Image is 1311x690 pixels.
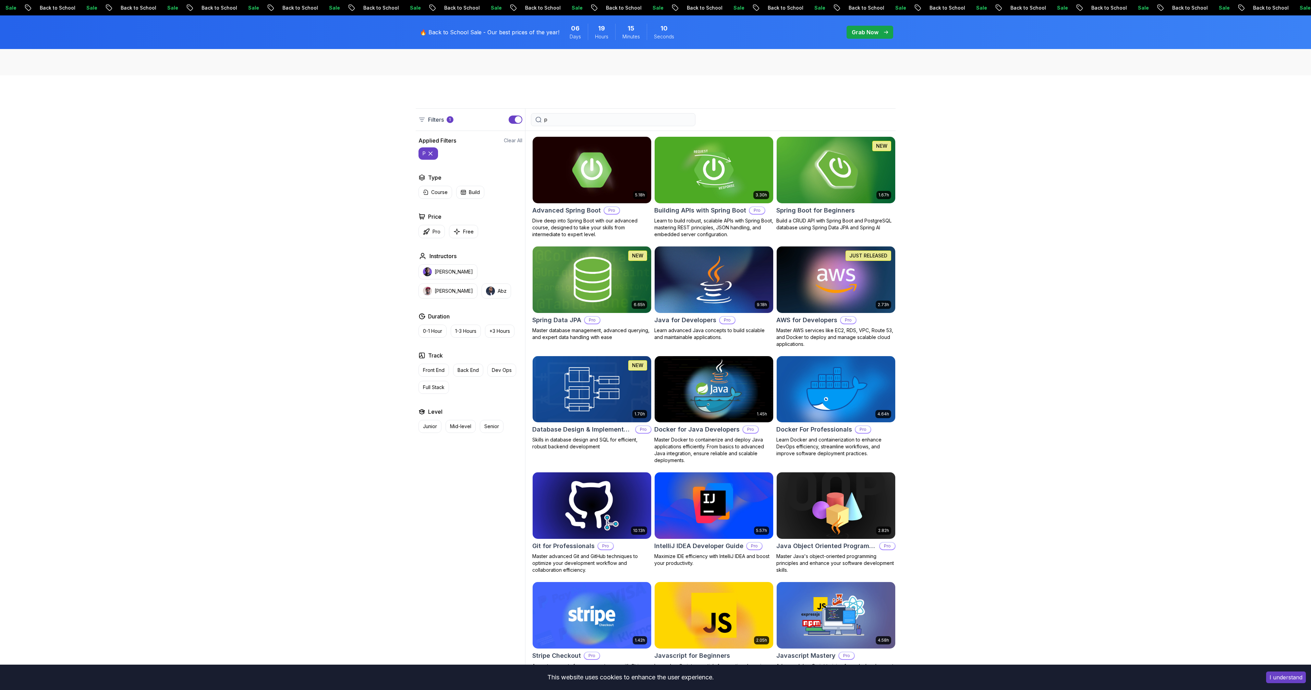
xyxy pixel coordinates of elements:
p: 1.70h [634,411,645,417]
h2: Java for Developers [654,315,716,325]
img: Docker for Java Developers card [655,356,773,423]
p: Dive deep into Spring Boot with our advanced course, designed to take your skills from intermedia... [532,217,652,238]
span: 15 Minutes [628,24,634,33]
p: Sale [74,4,96,11]
span: Seconds [654,33,674,40]
a: Docker for Java Developers card1.45hDocker for Java DevelopersProMaster Docker to containerize an... [654,356,774,464]
img: Building APIs with Spring Boot card [655,137,773,203]
p: Sale [155,4,177,11]
p: [PERSON_NAME] [435,288,473,294]
h2: Track [428,351,443,360]
p: Pro [743,426,758,433]
p: 1 [449,117,451,122]
p: Sale [317,4,339,11]
p: Pro [584,652,599,659]
input: Search Java, React, Spring boot ... [544,116,691,123]
p: Accept payments from your customers with Stripe Checkout. [532,663,652,676]
button: Mid-level [446,420,476,433]
p: Back to School [513,4,560,11]
button: Junior [418,420,441,433]
button: instructor imgAbz [482,283,511,299]
img: AWS for Developers card [777,246,895,313]
p: Pro [747,543,762,549]
p: Senior [484,423,499,430]
p: 2.82h [878,528,889,533]
p: NEW [876,143,887,149]
p: Sale [883,4,905,11]
p: Sale [641,4,663,11]
p: Back to School [1079,4,1126,11]
p: Full Stack [423,384,445,391]
button: Accept cookies [1266,671,1306,683]
p: Free [463,228,474,235]
p: Back to School [351,4,398,11]
img: Advanced Spring Boot card [533,137,651,203]
h2: Spring Boot for Beginners [776,206,855,215]
a: Building APIs with Spring Boot card3.30hBuilding APIs with Spring BootProLearn to build robust, s... [654,136,774,238]
button: Front End [418,364,449,377]
button: +3 Hours [485,325,514,338]
p: Back to School [190,4,236,11]
h2: Level [428,408,442,416]
p: Sale [1207,4,1229,11]
p: Pro [636,426,651,433]
button: 0-1 Hour [418,325,447,338]
p: Back to School [675,4,721,11]
p: Maximize IDE efficiency with IntelliJ IDEA and boost your productivity. [654,553,774,567]
div: This website uses cookies to enhance the user experience. [5,670,1256,685]
p: Pro [855,426,871,433]
p: Junior [423,423,437,430]
p: Back to School [109,4,155,11]
p: 9.18h [757,302,767,307]
h2: Advanced Spring Boot [532,206,601,215]
p: Abz [498,288,507,294]
button: Pro [418,225,445,238]
a: Git for Professionals card10.13hGit for ProfessionalsProMaster advanced Git and GitHub techniques... [532,472,652,573]
p: Sale [479,4,501,11]
p: Pro [720,317,735,324]
p: Build a CRUD API with Spring Boot and PostgreSQL database using Spring Data JPA and Spring AI [776,217,896,231]
p: NEW [632,362,643,369]
h2: Duration [428,312,450,320]
img: Git for Professionals card [533,472,651,539]
span: 6 Days [571,24,580,33]
img: IntelliJ IDEA Developer Guide card [655,472,773,539]
img: instructor img [423,267,432,276]
a: Spring Boot for Beginners card1.67hNEWSpring Boot for BeginnersBuild a CRUD API with Spring Boot ... [776,136,896,231]
p: Back to School [594,4,641,11]
p: Pro [750,207,765,214]
img: instructor img [486,287,495,295]
p: Back End [458,367,479,374]
p: Build [469,189,480,196]
p: JUST RELEASED [849,252,887,259]
button: p [418,147,438,160]
p: Back to School [918,4,964,11]
a: IntelliJ IDEA Developer Guide card5.57hIntelliJ IDEA Developer GuideProMaximize IDE efficiency wi... [654,472,774,567]
p: Front End [423,367,445,374]
p: Pro [604,207,619,214]
p: 1.67h [878,192,889,198]
p: Master Docker to containerize and deploy Java applications efficiently. From basics to advanced J... [654,436,774,464]
h2: Git for Professionals [532,541,595,551]
a: Stripe Checkout card1.42hStripe CheckoutProAccept payments from your customers with Stripe Checkout. [532,582,652,676]
img: Docker For Professionals card [777,356,895,423]
p: Back to School [432,4,479,11]
button: Build [456,186,484,199]
p: Pro [880,543,895,549]
p: Learn Docker and containerization to enhance DevOps efficiency, streamline workflows, and improve... [776,436,896,457]
button: 1-3 Hours [451,325,481,338]
img: instructor img [423,287,432,295]
a: Advanced Spring Boot card5.18hAdvanced Spring BootProDive deep into Spring Boot with our advanced... [532,136,652,238]
a: Javascript for Beginners card2.05hJavascript for BeginnersLearn JavaScript essentials for creatin... [654,582,774,676]
p: 5.18h [635,192,645,198]
img: Java for Developers card [655,246,773,313]
p: Sale [802,4,824,11]
p: Back to School [270,4,317,11]
p: 4.58h [878,638,889,643]
p: 10.13h [633,528,645,533]
p: NEW [632,252,643,259]
p: Back to School [998,4,1045,11]
img: Javascript for Beginners card [655,582,773,649]
p: Grab Now [852,28,878,36]
span: Days [570,33,581,40]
